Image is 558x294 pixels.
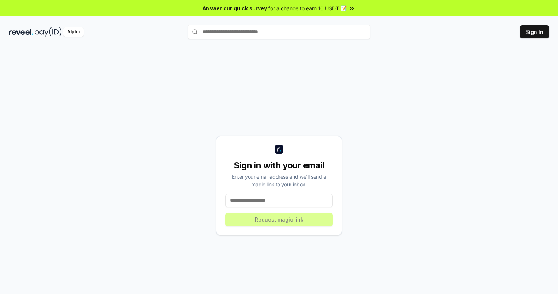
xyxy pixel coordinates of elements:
div: Enter your email address and we’ll send a magic link to your inbox. [225,173,333,188]
button: Sign In [520,25,549,38]
img: logo_small [275,145,283,154]
div: Alpha [63,27,84,37]
img: reveel_dark [9,27,33,37]
div: Sign in with your email [225,160,333,171]
span: for a chance to earn 10 USDT 📝 [268,4,347,12]
span: Answer our quick survey [203,4,267,12]
img: pay_id [35,27,62,37]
